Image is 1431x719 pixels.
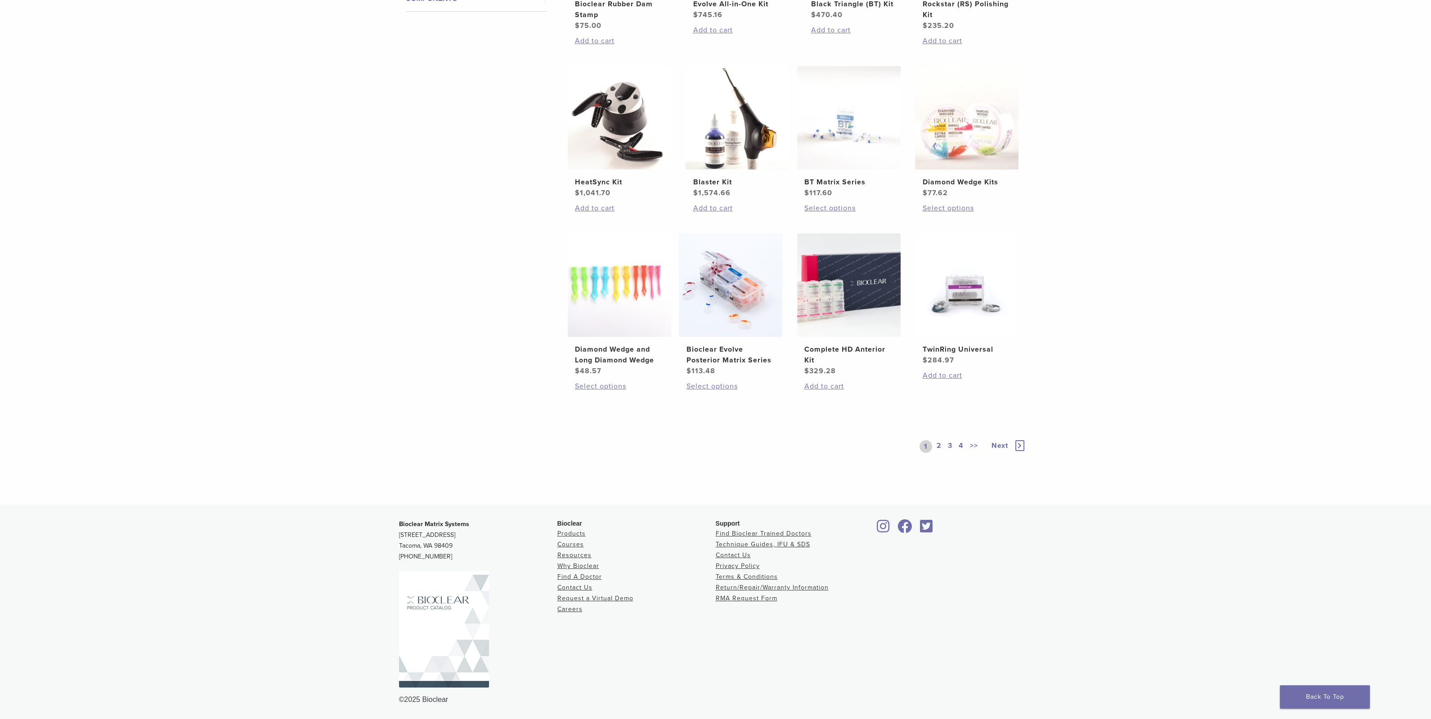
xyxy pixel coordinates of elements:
a: Add to cart: “Blaster Kit” [693,203,782,214]
a: Add to cart: “Complete HD Anterior Kit” [804,381,893,392]
strong: Bioclear Matrix Systems [399,520,469,528]
bdi: 1,574.66 [693,188,730,197]
a: 3 [946,440,954,453]
img: Blaster Kit [686,66,789,170]
a: Terms & Conditions [716,573,778,581]
h2: Bioclear Evolve Posterior Matrix Series [686,344,775,366]
a: Diamond Wedge and Long Diamond WedgeDiamond Wedge and Long Diamond Wedge $48.57 [567,233,672,376]
img: Diamond Wedge Kits [915,66,1018,170]
span: $ [686,366,691,375]
div: ©2025 Bioclear [399,694,1032,705]
p: [STREET_ADDRESS] Tacoma, WA 98409 [PHONE_NUMBER] [399,519,557,562]
a: Select options for “Diamond Wedge and Long Diamond Wedge” [575,381,664,392]
span: $ [693,10,698,19]
img: Bioclear [399,571,489,688]
span: $ [922,188,927,197]
a: TwinRing UniversalTwinRing Universal $284.97 [915,233,1019,366]
bdi: 75.00 [575,21,601,30]
a: RMA Request Form [716,594,777,602]
span: Next [991,441,1008,450]
h2: Diamond Wedge Kits [922,177,1011,188]
span: $ [575,188,580,197]
img: TwinRing Universal [915,233,1018,337]
h2: Complete HD Anterior Kit [804,344,893,366]
a: 2 [935,440,943,453]
h2: HeatSync Kit [575,177,664,188]
a: Return/Repair/Warranty Information [716,584,829,591]
span: $ [575,366,580,375]
a: Find A Doctor [557,573,602,581]
img: Diamond Wedge and Long Diamond Wedge [568,233,671,337]
a: Add to cart: “Black Triangle (BT) Kit” [811,25,900,36]
a: HeatSync KitHeatSync Kit $1,041.70 [567,66,672,198]
bdi: 235.20 [922,21,954,30]
a: Add to cart: “HeatSync Kit” [575,203,664,214]
a: Add to cart: “TwinRing Universal” [922,370,1011,381]
img: Bioclear Evolve Posterior Matrix Series [679,233,782,337]
span: Support [716,520,740,527]
bdi: 329.28 [804,366,836,375]
a: Diamond Wedge KitsDiamond Wedge Kits $77.62 [915,66,1019,198]
img: BT Matrix Series [797,66,901,170]
img: Complete HD Anterior Kit [797,233,901,337]
a: Careers [557,605,583,613]
a: BT Matrix SeriesBT Matrix Series $117.60 [797,66,902,198]
bdi: 745.16 [693,10,722,19]
bdi: 470.40 [811,10,843,19]
a: Contact Us [716,551,751,559]
span: $ [922,356,927,365]
h2: BT Matrix Series [804,177,893,188]
bdi: 48.57 [575,366,601,375]
span: $ [693,188,698,197]
a: Add to cart: “Rockstar (RS) Polishing Kit” [922,36,1011,46]
a: Why Bioclear [557,562,599,570]
a: Add to cart: “Bioclear Rubber Dam Stamp” [575,36,664,46]
a: Find Bioclear Trained Doctors [716,530,812,537]
bdi: 1,041.70 [575,188,610,197]
a: Blaster KitBlaster Kit $1,574.66 [685,66,790,198]
a: Complete HD Anterior KitComplete HD Anterior Kit $329.28 [797,233,902,376]
a: Add to cart: “Evolve All-in-One Kit” [693,25,782,36]
a: Privacy Policy [716,562,760,570]
a: Bioclear [874,525,893,534]
a: Bioclear Evolve Posterior Matrix SeriesBioclear Evolve Posterior Matrix Series $113.48 [678,233,783,376]
a: Technique Guides, IFU & SDS [716,540,810,548]
span: $ [804,188,809,197]
a: Bioclear [917,525,936,534]
a: Bioclear [895,525,915,534]
h2: Blaster Kit [693,177,782,188]
a: Contact Us [557,584,592,591]
span: $ [922,21,927,30]
a: >> [968,440,980,453]
span: $ [811,10,816,19]
img: HeatSync Kit [568,66,671,170]
a: Select options for “BT Matrix Series” [804,203,893,214]
a: Courses [557,540,584,548]
bdi: 117.60 [804,188,832,197]
a: Select options for “Diamond Wedge Kits” [922,203,1011,214]
span: $ [575,21,580,30]
bdi: 284.97 [922,356,954,365]
h2: TwinRing Universal [922,344,1011,355]
bdi: 113.48 [686,366,715,375]
a: 1 [920,440,932,453]
a: Select options for “Bioclear Evolve Posterior Matrix Series” [686,381,775,392]
span: Bioclear [557,520,582,527]
a: Resources [557,551,592,559]
a: Products [557,530,586,537]
a: Back To Top [1280,685,1370,709]
a: 4 [957,440,965,453]
span: $ [804,366,809,375]
bdi: 77.62 [922,188,947,197]
h2: Diamond Wedge and Long Diamond Wedge [575,344,664,366]
a: Request a Virtual Demo [557,594,633,602]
